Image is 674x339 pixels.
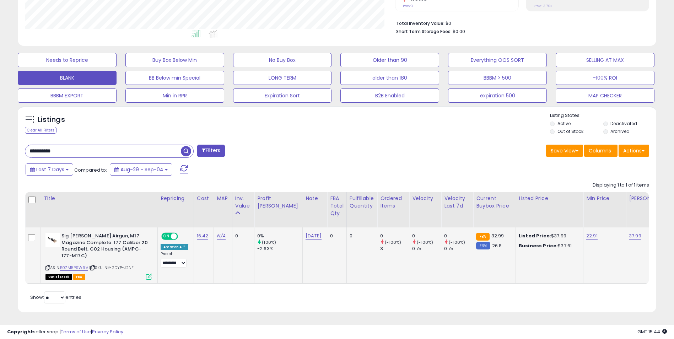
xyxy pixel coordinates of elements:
[380,246,409,252] div: 3
[629,232,641,240] a: 37.99
[306,195,324,202] div: Note
[412,246,441,252] div: 0.75
[7,328,33,335] strong: Copyright
[92,328,123,335] a: Privacy Policy
[556,88,654,103] button: MAP CHECKER
[444,233,473,239] div: 0
[73,274,85,280] span: FBA
[453,28,465,35] span: $0.00
[396,18,644,27] li: $0
[26,163,73,176] button: Last 7 Days
[412,195,438,202] div: Velocity
[89,265,134,270] span: | SKU: NK-2DYP-J2NF
[629,195,671,202] div: [PERSON_NAME]
[350,195,374,210] div: Fulfillable Quantity
[380,195,406,210] div: Ordered Items
[403,4,413,8] small: Prev: 3
[233,88,332,103] button: Expiration Sort
[60,265,88,271] a: B07M5P9W9V
[448,88,547,103] button: expiration 500
[233,53,332,67] button: No Buy Box
[36,166,64,173] span: Last 7 Days
[396,28,452,34] b: Short Term Storage Fees:
[350,233,372,239] div: 0
[448,71,547,85] button: BBBM > 500
[120,166,163,173] span: Aug-29 - Sep-04
[340,71,439,85] button: older than 180
[18,53,117,67] button: Needs to Reprice
[257,233,302,239] div: 0%
[44,195,155,202] div: Title
[610,128,630,134] label: Archived
[476,242,490,249] small: FBM
[257,246,302,252] div: -2.63%
[110,163,172,176] button: Aug-29 - Sep-04
[45,233,60,247] img: 21aoSiwDZuL._SL40_.jpg
[45,233,152,279] div: ASIN:
[217,195,229,202] div: MAP
[610,120,637,127] label: Deactivated
[519,195,580,202] div: Listed Price
[492,242,502,249] span: 26.8
[125,53,224,67] button: Buy Box Below Min
[197,145,225,157] button: Filters
[448,53,547,67] button: Everything OOS SORT
[330,233,341,239] div: 0
[637,328,667,335] span: 2025-09-12 15:44 GMT
[444,195,470,210] div: Velocity Last 7d
[340,53,439,67] button: Older than 90
[74,167,107,173] span: Compared to:
[177,233,188,240] span: OFF
[18,88,117,103] button: BBBM EXPORT
[306,232,322,240] a: [DATE]
[444,246,473,252] div: 0.75
[385,240,401,245] small: (-100%)
[262,240,276,245] small: (100%)
[7,329,123,335] div: seller snap | |
[449,240,465,245] small: (-100%)
[30,294,81,301] span: Show: entries
[197,195,211,202] div: Cost
[25,127,56,134] div: Clear All Filters
[396,20,444,26] b: Total Inventory Value:
[257,195,300,210] div: Profit [PERSON_NAME]
[161,252,188,268] div: Preset:
[235,195,251,210] div: Inv. value
[586,195,623,202] div: Min Price
[61,233,148,261] b: Sig [PERSON_NAME] Airgun, M17 Magazine Complete .177 Caliber 20 Round Belt, C02 Housing (AMPC-177...
[619,145,649,157] button: Actions
[235,233,249,239] div: 0
[162,233,171,240] span: ON
[519,233,578,239] div: $37.99
[45,274,72,280] span: All listings that are currently out of stock and unavailable for purchase on Amazon
[550,112,656,119] p: Listing States:
[61,328,91,335] a: Terms of Use
[161,244,188,250] div: Amazon AI *
[125,71,224,85] button: BB Below min Special
[519,242,558,249] b: Business Price:
[519,243,578,249] div: $37.61
[586,232,598,240] a: 22.91
[125,88,224,103] button: Min in RPR
[519,232,551,239] b: Listed Price:
[556,71,654,85] button: -100% ROI
[593,182,649,189] div: Displaying 1 to 1 of 1 items
[584,145,618,157] button: Columns
[476,233,489,241] small: FBA
[18,71,117,85] button: BLANK
[233,71,332,85] button: LONG TERM
[491,232,504,239] span: 32.99
[197,232,209,240] a: 16.42
[161,195,191,202] div: Repricing
[589,147,611,154] span: Columns
[557,128,583,134] label: Out of Stock
[534,4,552,8] small: Prev: -3.76%
[476,195,513,210] div: Current Buybox Price
[380,233,409,239] div: 0
[38,115,65,125] h5: Listings
[340,88,439,103] button: B2B Enabled
[417,240,433,245] small: (-100%)
[557,120,571,127] label: Active
[330,195,344,217] div: FBA Total Qty
[556,53,654,67] button: SELLING AT MAX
